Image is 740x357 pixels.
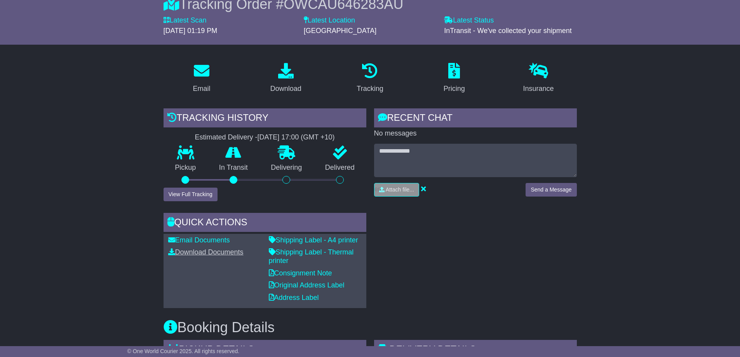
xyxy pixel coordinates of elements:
button: View Full Tracking [164,188,218,201]
p: Pickup [164,164,208,172]
p: Delivered [313,164,366,172]
span: [DATE] 01:19 PM [164,27,218,35]
span: © One World Courier 2025. All rights reserved. [127,348,240,354]
a: Email [188,60,215,97]
div: Pricing [444,84,465,94]
span: InTransit - We've collected your shipment [444,27,572,35]
span: [GEOGRAPHIC_DATA] [304,27,376,35]
div: Insurance [523,84,554,94]
div: Estimated Delivery - [164,133,366,142]
div: [DATE] 17:00 (GMT +10) [258,133,335,142]
div: Download [270,84,301,94]
h3: Booking Details [164,320,577,335]
a: Shipping Label - A4 printer [269,236,358,244]
button: Send a Message [526,183,576,197]
a: Shipping Label - Thermal printer [269,248,354,265]
p: Delivering [259,164,314,172]
div: Email [193,84,210,94]
a: Original Address Label [269,281,345,289]
a: Download Documents [168,248,244,256]
a: Address Label [269,294,319,301]
div: RECENT CHAT [374,108,577,129]
a: Email Documents [168,236,230,244]
label: Latest Status [444,16,494,25]
a: Insurance [518,60,559,97]
div: Tracking [357,84,383,94]
a: Consignment Note [269,269,332,277]
a: Tracking [352,60,388,97]
div: Quick Actions [164,213,366,234]
a: Download [265,60,306,97]
div: Tracking history [164,108,366,129]
p: In Transit [207,164,259,172]
label: Latest Scan [164,16,207,25]
p: No messages [374,129,577,138]
label: Latest Location [304,16,355,25]
a: Pricing [439,60,470,97]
